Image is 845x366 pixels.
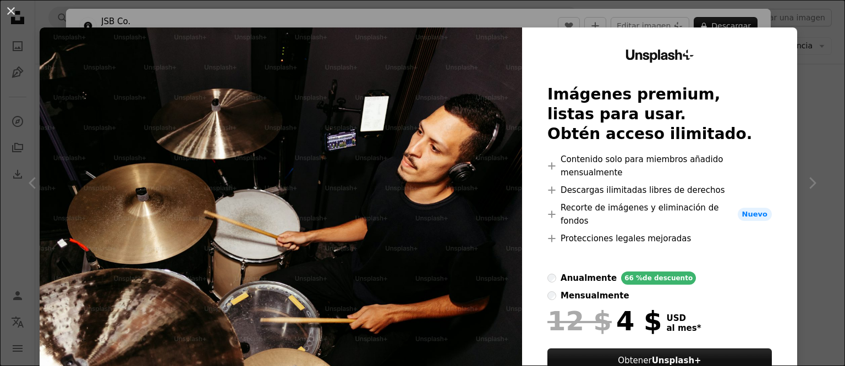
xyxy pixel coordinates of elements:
div: 66 % de descuento [621,271,696,285]
span: 12 $ [547,307,612,335]
input: anualmente66 %de descuento [547,274,556,282]
strong: Unsplash+ [652,356,701,365]
span: al mes * [667,323,701,333]
li: Contenido solo para miembros añadido mensualmente [547,153,772,179]
h2: Imágenes premium, listas para usar. Obtén acceso ilimitado. [547,85,772,144]
div: 4 $ [547,307,662,335]
li: Recorte de imágenes y eliminación de fondos [547,201,772,228]
div: mensualmente [561,289,629,302]
span: Nuevo [738,208,772,221]
input: mensualmente [547,291,556,300]
span: USD [667,313,701,323]
li: Protecciones legales mejoradas [547,232,772,245]
li: Descargas ilimitadas libres de derechos [547,184,772,197]
div: anualmente [561,271,617,285]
